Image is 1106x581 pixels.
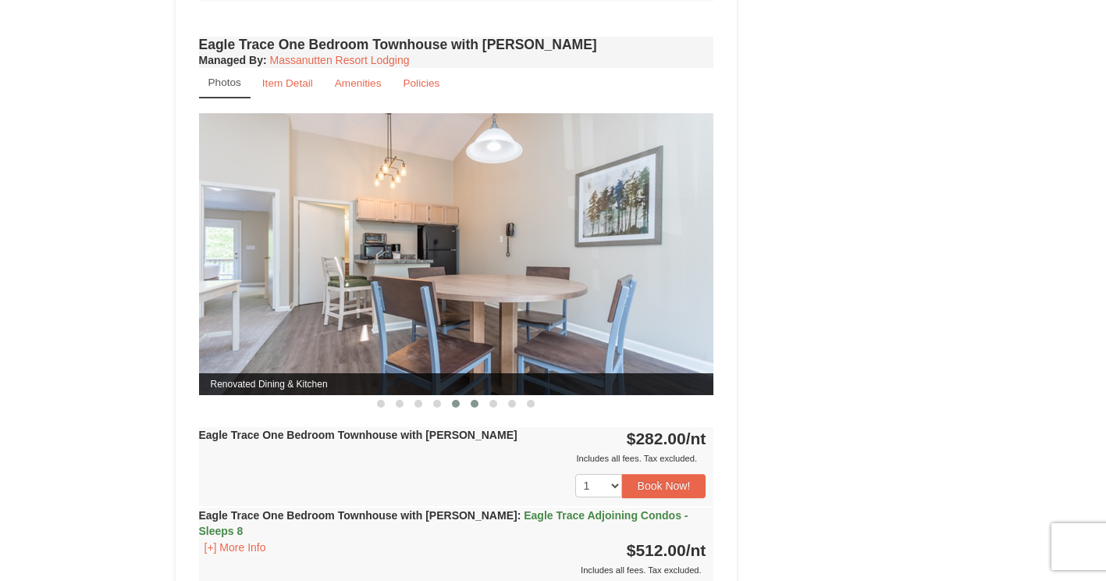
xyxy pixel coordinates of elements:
[335,77,382,89] small: Amenities
[199,539,272,556] button: [+] More Info
[199,54,263,66] span: Managed By
[199,37,714,52] h4: Eagle Trace One Bedroom Townhouse with [PERSON_NAME]
[686,430,706,447] span: /nt
[199,509,688,537] span: Eagle Trace Adjoining Condos - Sleeps 8
[199,68,251,98] a: Photos
[252,68,323,98] a: Item Detail
[199,509,688,537] strong: Eagle Trace One Bedroom Townhouse with [PERSON_NAME]
[199,373,714,395] span: Renovated Dining & Kitchen
[393,68,450,98] a: Policies
[199,451,706,466] div: Includes all fees. Tax excluded.
[208,77,241,88] small: Photos
[199,113,714,395] img: Renovated Dining & Kitchen
[199,429,517,441] strong: Eagle Trace One Bedroom Townhouse with [PERSON_NAME]
[199,562,706,578] div: Includes all fees. Tax excluded.
[622,474,706,497] button: Book Now!
[270,54,410,66] a: Massanutten Resort Lodging
[627,430,706,447] strong: $282.00
[325,68,392,98] a: Amenities
[199,54,267,66] strong: :
[627,541,686,559] span: $512.00
[403,77,439,89] small: Policies
[686,541,706,559] span: /nt
[517,509,521,522] span: :
[262,77,313,89] small: Item Detail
